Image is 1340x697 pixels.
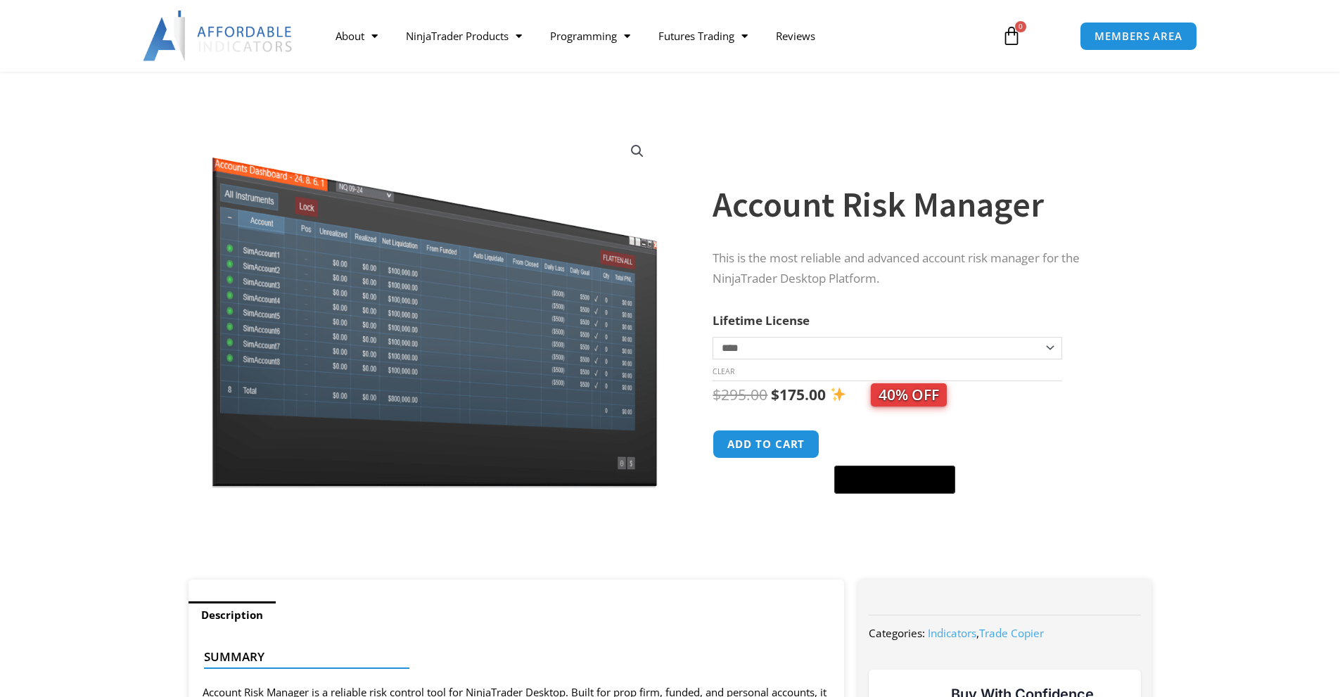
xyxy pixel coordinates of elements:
[713,385,721,404] span: $
[762,20,829,52] a: Reviews
[713,312,810,328] label: Lifetime License
[871,383,947,407] span: 40% OFF
[392,20,536,52] a: NinjaTrader Products
[713,248,1123,289] p: This is the most reliable and advanced account risk manager for the NinjaTrader Desktop Platform.
[713,430,819,459] button: Add to cart
[321,20,392,52] a: About
[204,650,818,664] h4: Summary
[189,601,276,629] a: Description
[979,626,1044,640] a: Trade Copier
[644,20,762,52] a: Futures Trading
[834,466,955,494] button: Buy with GPay
[928,626,976,640] a: Indicators
[1080,22,1197,51] a: MEMBERS AREA
[831,428,958,461] iframe: Secure express checkout frame
[1095,31,1182,41] span: MEMBERS AREA
[831,387,846,402] img: ✨
[143,11,294,61] img: LogoAI | Affordable Indicators – NinjaTrader
[321,20,985,52] nav: Menu
[713,180,1123,229] h1: Account Risk Manager
[536,20,644,52] a: Programming
[771,385,779,404] span: $
[625,139,650,164] a: View full-screen image gallery
[1015,21,1026,32] span: 0
[771,385,826,404] bdi: 175.00
[208,128,661,488] img: Screenshot 2024-08-26 15462845454
[713,385,767,404] bdi: 295.00
[981,15,1042,56] a: 0
[928,626,1044,640] span: ,
[869,626,925,640] span: Categories:
[713,366,734,376] a: Clear options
